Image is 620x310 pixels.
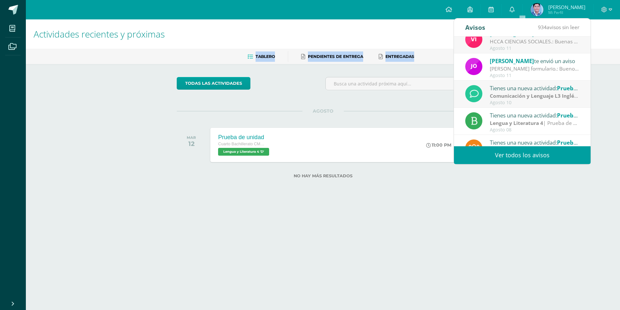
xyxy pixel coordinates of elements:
[490,138,580,147] div: Tienes una nueva actividad:
[538,24,579,31] span: avisos sin leer
[247,51,275,62] a: Tablero
[465,58,482,75] img: 6614adf7432e56e5c9e182f11abb21f1.png
[465,18,485,36] div: Avisos
[490,127,580,133] div: Agosto 08
[187,135,196,140] div: MAR
[256,54,275,59] span: Tablero
[490,65,580,72] div: Llenar formulario.: Buenos días jóvenes les comparto el siguiente link para que puedan llenar el ...
[465,31,482,48] img: bd6d0aa147d20350c4821b7c643124fa.png
[538,24,547,31] span: 934
[490,57,580,65] div: te envió un aviso
[379,51,414,62] a: Entregadas
[548,4,585,10] span: [PERSON_NAME]
[490,38,580,45] div: HCCA CIENCIAS SOCIALES.: Buenas tardes a todos, un gusto saludarles. Por este medio envió la HCCA...
[490,119,580,127] div: | Prueba de Logro
[218,142,267,146] span: Cuarto Bachillerato CMP Bachillerato en CCLL con Orientación en Computación
[548,10,585,15] span: Mi Perfil
[218,148,269,156] span: Lengua y Literatura 4 'D'
[302,108,344,114] span: AGOSTO
[557,139,601,146] span: Prueba de Logro
[490,73,580,78] div: Agosto 11
[187,140,196,148] div: 12
[454,146,591,164] a: Ver todos los avisos
[308,54,363,59] span: Pendientes de entrega
[301,51,363,62] a: Pendientes de entrega
[177,173,469,178] label: No hay más resultados
[490,92,578,99] strong: Comunicación y Lenguaje L3 Inglés
[326,77,469,90] input: Busca una actividad próxima aquí...
[531,3,543,16] img: 2831f3331a3cbb0491b6731354618ec6.png
[490,92,580,100] div: | Prueba de Logro
[490,100,580,105] div: Agosto 10
[490,111,580,119] div: Tienes una nueva actividad:
[385,54,414,59] span: Entregadas
[177,77,250,90] a: todas las Actividades
[490,119,543,127] strong: Lengua y Literatura 4
[557,112,605,119] span: Prueba de unidad
[426,142,451,148] div: 11:00 PM
[218,134,271,141] div: Prueba de unidad
[490,46,580,51] div: Agosto 11
[490,57,534,65] span: [PERSON_NAME]
[34,28,165,40] span: Actividades recientes y próximas
[490,84,580,92] div: Tienes una nueva actividad:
